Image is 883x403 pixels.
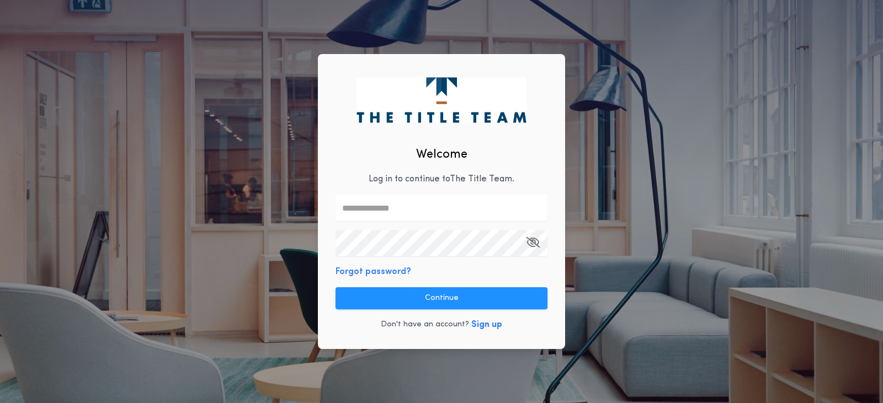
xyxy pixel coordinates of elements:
button: Forgot password? [336,265,411,278]
button: Sign up [471,318,502,331]
p: Log in to continue to The Title Team . [369,173,514,186]
button: Continue [336,287,547,309]
img: logo [357,77,526,122]
p: Don't have an account? [381,319,469,330]
h2: Welcome [416,146,467,164]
